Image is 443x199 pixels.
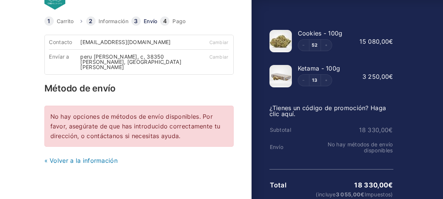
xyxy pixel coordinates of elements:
span: € [361,191,364,198]
th: Total [269,181,311,189]
a: Edit [309,43,321,47]
button: Decrement [298,40,309,51]
button: Decrement [298,75,309,86]
span: € [388,181,393,189]
span: 3 055,00 [336,191,365,198]
a: Información [99,19,128,24]
div: Contacto [49,40,80,45]
a: ¿Tienes un código de promoción? Haga clic aquí. [269,104,386,118]
button: Increment [321,75,332,86]
span: € [389,126,393,134]
a: Cambiar [209,54,229,60]
h3: Método de envío [44,84,234,93]
span: Ketama - 100g [298,65,340,72]
div: [EMAIL_ADDRESS][DOMAIN_NAME] [80,40,176,45]
a: Cambiar [209,40,229,45]
th: Envío [269,144,311,150]
span: € [389,73,393,80]
p: No hay opciones de métodos de envío disponibles. Por favor, asegúrate de que has introducido corr... [50,112,228,141]
bdi: 18 330,00 [359,126,393,134]
a: Carrito [57,19,74,24]
a: Edit [309,78,321,83]
a: Pago [172,19,185,24]
a: « Volver a la información [44,157,118,164]
small: (incluye Impuestos) [311,192,393,197]
div: peru [PERSON_NAME], c, 38350 [PERSON_NAME], [GEOGRAPHIC_DATA][PERSON_NAME] [80,54,199,70]
a: Envío [144,19,157,24]
span: € [389,38,393,45]
button: Increment [321,40,332,51]
div: Envíar a [49,54,80,70]
th: Subtotal [269,127,311,133]
bdi: 18 330,00 [354,181,393,189]
bdi: 15 080,00 [359,38,393,45]
bdi: 3 250,00 [362,73,393,80]
span: No hay métodos de envío disponibles [328,141,393,153]
span: Cookies - 100g [298,29,343,37]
